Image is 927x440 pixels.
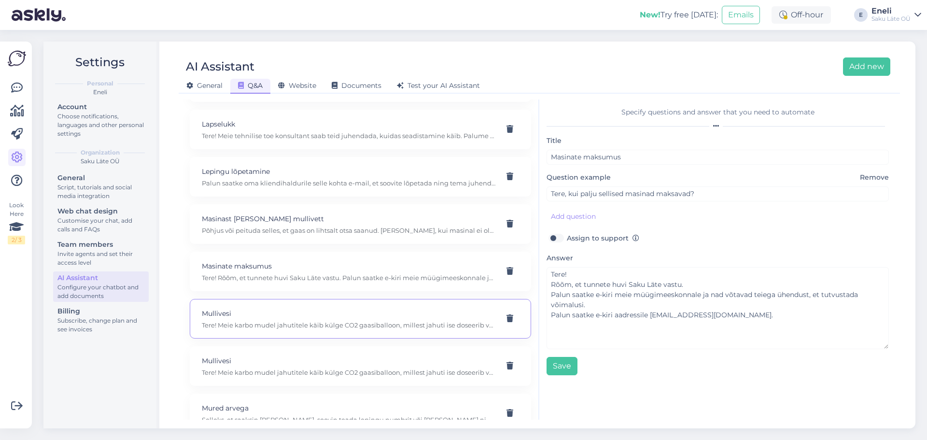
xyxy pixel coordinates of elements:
[547,357,577,375] button: Save
[202,131,496,140] p: Tere! Meie tehnilise toe konsultant saab teid juhendada, kuidas seadistamine käib. Palume pöördud...
[51,53,149,71] h2: Settings
[202,166,496,177] p: Lepingu lõpetamine
[547,136,565,146] label: Title
[81,148,120,157] b: Organization
[51,88,149,97] div: Eneli
[87,79,113,88] b: Personal
[547,209,600,224] button: Add question
[202,368,496,377] p: Tere! Meie karbo mudel jahutitele käib külge CO2 gaasiballoon, millest jahuti ise doseerib veele ...
[640,10,660,19] b: New!
[547,172,889,183] label: Question example
[190,394,531,433] div: Mured arvegaSelleks, et saaksin [PERSON_NAME], soovin teada lepingu numbrit või [PERSON_NAME] nim...
[843,57,890,76] button: Add new
[278,81,316,90] span: Website
[57,283,144,300] div: Configure your chatbot and add documents
[190,204,531,244] div: Masinast [PERSON_NAME] mullivettPõhjus või peituda selles, et gaas on lihtsalt otsa saanud. [PERS...
[190,299,531,339] div: MullivesiTere! Meie karbo mudel jahutitele käib külge CO2 gaasiballoon, millest jahuti ise doseer...
[53,238,149,269] a: Team membersInvite agents and set their access level
[53,305,149,335] a: BillingSubscribe, change plan and see invoices
[51,157,149,166] div: Saku Läte OÜ
[57,250,144,267] div: Invite agents and set their access level
[57,206,144,216] div: Web chat design
[57,306,144,316] div: Billing
[8,201,25,244] div: Look Here
[202,261,496,271] p: Masinate maksumus
[871,7,911,15] div: Eneli
[8,49,26,68] img: Askly Logo
[53,171,149,202] a: GeneralScript, tutorials and social media integration
[190,110,531,149] div: LapselukkTere! Meie tehnilise toe konsultant saab teid juhendada, kuidas seadistamine käib. Palum...
[57,102,144,112] div: Account
[202,226,496,235] p: Põhjus või peituda selles, et gaas on lihtsalt otsa saanud. [PERSON_NAME], kui masinal ei ole hil...
[640,9,718,21] div: Try free [DATE]:
[202,119,496,129] p: Lapselukk
[53,271,149,302] a: AI AssistantConfigure your chatbot and add documents
[190,346,531,386] div: MullivesiTere! Meie karbo mudel jahutitele käib külge CO2 gaasiballoon, millest jahuti ise doseer...
[332,81,381,90] span: Documents
[53,100,149,140] a: AccountChoose notifications, languages and other personal settings
[202,213,496,224] p: Masinast [PERSON_NAME] mullivett
[202,355,496,366] p: Mullivesi
[53,205,149,235] a: Web chat designCustomise your chat, add calls and FAQs
[871,7,921,23] a: EneliSaku Läte OÜ
[202,179,496,187] p: Palun saatke oma kliendihaldurile selle kohta e-mail, et soovite lõpetada ning tema juhendab edas...
[202,415,496,424] p: Selleks, et saaksin [PERSON_NAME], soovin teada lepingu numbrit või [PERSON_NAME] nimel on leping...
[238,81,263,90] span: Q&A
[57,240,144,250] div: Team members
[397,81,480,90] span: Test your AI Assistant
[57,316,144,334] div: Subscribe, change plan and see invoices
[567,232,639,244] label: Assign to support
[57,173,144,183] div: General
[854,8,868,22] div: E
[202,273,496,282] p: Tere! Rõõm, et tunnete huvi Saku Läte vastu. Palun saatke e-kiri meie müügimeeskonnale ja nad võt...
[547,186,889,201] input: Example customer question
[8,236,25,244] div: 2 / 3
[202,308,496,319] p: Mullivesi
[57,183,144,200] div: Script, tutorials and social media integration
[186,57,254,76] div: AI Assistant
[190,252,531,291] div: Masinate maksumusTere! Rõõm, et tunnete huvi Saku Läte vastu. Palun saatke e-kiri meie müügimeesk...
[547,267,889,349] textarea: Tere! Rõõm, et tunnete huvi Saku Läte vastu. Palun saatke e-kiri meie müügimeeskonnale ja nad võt...
[57,112,144,138] div: Choose notifications, languages and other personal settings
[202,321,496,329] p: Tere! Meie karbo mudel jahutitele käib külge CO2 gaasiballoon, millest jahuti ise doseerib veele ...
[190,157,531,197] div: Lepingu lõpetaminePalun saatke oma kliendihaldurile selle kohta e-mail, et soovite lõpetada ning ...
[547,107,889,117] div: Specify questions and answer that you need to automate
[202,403,496,413] p: Mured arvega
[57,216,144,234] div: Customise your chat, add calls and FAQs
[186,81,223,90] span: General
[57,273,144,283] div: AI Assistant
[722,6,760,24] button: Emails
[871,15,911,23] div: Saku Läte OÜ
[860,172,889,183] span: Remove
[547,150,889,165] input: QnA Title
[772,6,831,24] div: Off-hour
[547,253,577,263] label: Answer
